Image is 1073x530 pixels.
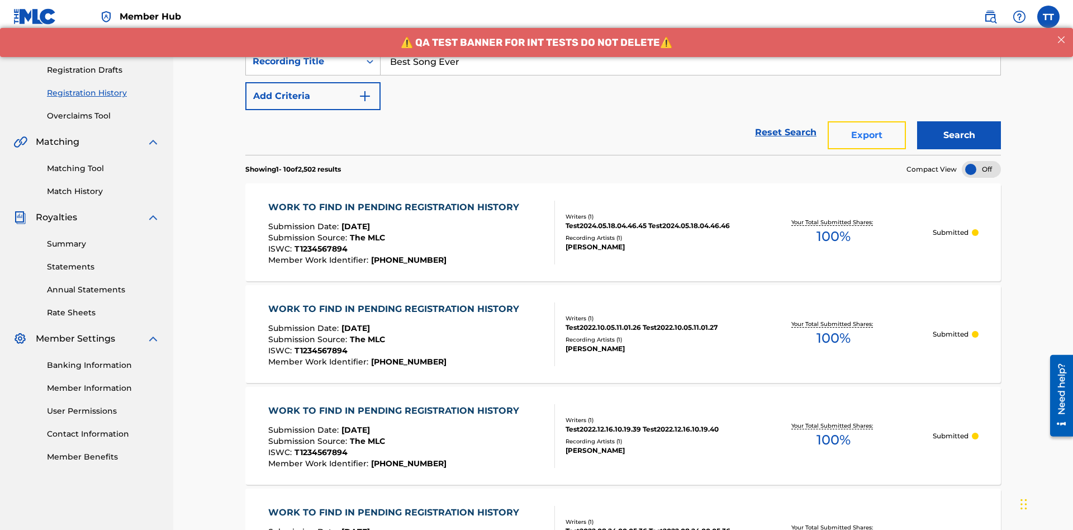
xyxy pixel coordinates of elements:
p: Submitted [933,329,968,339]
button: Add Criteria [245,82,381,110]
span: Member Work Identifier : [268,255,371,265]
div: WORK TO FIND IN PENDING REGISTRATION HISTORY [268,404,525,418]
div: Test2024.05.18.04.46.45 Test2024.05.18.04.46.46 [566,221,734,231]
span: ⚠️ QA TEST BANNER FOR INT TESTS DO NOT DELETE⚠️ [401,8,672,21]
iframe: Chat Widget [1017,476,1073,530]
a: Registration History [47,87,160,99]
a: WORK TO FIND IN PENDING REGISTRATION HISTORYSubmission Date:[DATE]Submission Source:The MLCISWC:T... [245,285,1001,383]
a: Public Search [979,6,1001,28]
button: Search [917,121,1001,149]
img: 9d2ae6d4665cec9f34b9.svg [358,89,372,103]
span: T1234567894 [295,447,348,457]
a: Annual Statements [47,284,160,296]
span: The MLC [350,233,385,243]
a: Banking Information [47,359,160,371]
p: Your Total Submitted Shares: [791,218,876,226]
div: User Menu [1037,6,1060,28]
a: Registration Drafts [47,64,160,76]
div: [PERSON_NAME] [566,344,734,354]
a: Rate Sheets [47,307,160,319]
span: Member Settings [36,332,115,346]
span: Member Work Identifier : [268,357,371,367]
a: Member Benefits [47,451,160,463]
a: User Permissions [47,405,160,417]
span: Member Work Identifier : [268,458,371,469]
img: expand [146,332,160,346]
span: ISWC : [268,447,295,457]
span: T1234567894 [295,346,348,356]
p: Submitted [933,228,968,238]
img: Matching [13,135,27,149]
span: ISWC : [268,346,295,356]
span: [DATE] [341,323,370,333]
div: Writers ( 1 ) [566,314,734,323]
p: Showing 1 - 10 of 2,502 results [245,164,341,174]
img: expand [146,211,160,224]
span: The MLC [350,334,385,344]
div: Writers ( 1 ) [566,518,734,526]
div: Help [1008,6,1031,28]
a: WORK TO FIND IN PENDING REGISTRATION HISTORYSubmission Date:[DATE]Submission Source:The MLCISWC:T... [245,387,1001,485]
span: ISWC : [268,244,295,254]
span: Submission Source : [268,334,350,344]
span: 100 % [816,226,851,247]
span: 100 % [816,328,851,348]
span: Submission Date : [268,221,341,231]
p: Your Total Submitted Shares: [791,422,876,430]
div: Test2022.12.16.10.19.39 Test2022.12.16.10.19.40 [566,424,734,434]
div: Writers ( 1 ) [566,416,734,424]
img: expand [146,135,160,149]
span: [DATE] [341,221,370,231]
span: [PHONE_NUMBER] [371,357,447,367]
a: Contact Information [47,428,160,440]
img: search [984,10,997,23]
a: Reset Search [749,120,822,145]
span: [DATE] [341,425,370,435]
img: Royalties [13,211,27,224]
a: Member Information [47,382,160,394]
span: Submission Date : [268,425,341,435]
a: Overclaims Tool [47,110,160,122]
a: Matching Tool [47,163,160,174]
div: Test2022.10.05.11.01.26 Test2022.10.05.11.01.27 [566,323,734,333]
div: [PERSON_NAME] [566,446,734,456]
div: [PERSON_NAME] [566,242,734,252]
span: The MLC [350,436,385,446]
span: Member Hub [120,10,181,23]
span: [PHONE_NUMBER] [371,458,447,469]
div: Recording Artists ( 1 ) [566,234,734,242]
button: Export [828,121,906,149]
span: Submission Source : [268,436,350,446]
span: Submission Date : [268,323,341,333]
img: Member Settings [13,332,27,346]
span: 100 % [816,430,851,450]
div: Recording Artists ( 1 ) [566,437,734,446]
form: Search Form [245,48,1001,155]
a: Statements [47,261,160,273]
span: Royalties [36,211,77,224]
img: help [1013,10,1026,23]
a: Match History [47,186,160,197]
img: MLC Logo [13,8,56,25]
div: WORK TO FIND IN PENDING REGISTRATION HISTORY [268,506,525,519]
span: [PHONE_NUMBER] [371,255,447,265]
div: Writers ( 1 ) [566,212,734,221]
span: Submission Source : [268,233,350,243]
a: WORK TO FIND IN PENDING REGISTRATION HISTORYSubmission Date:[DATE]Submission Source:The MLCISWC:T... [245,183,1001,281]
div: Recording Title [253,55,353,68]
span: Compact View [906,164,957,174]
p: Your Total Submitted Shares: [791,320,876,328]
span: T1234567894 [295,244,348,254]
div: WORK TO FIND IN PENDING REGISTRATION HISTORY [268,201,525,214]
span: Matching [36,135,79,149]
p: Submitted [933,431,968,441]
a: Summary [47,238,160,250]
iframe: Resource Center [1042,351,1073,442]
div: Recording Artists ( 1 ) [566,335,734,344]
img: Top Rightsholder [99,10,113,23]
div: Drag [1020,488,1027,521]
div: WORK TO FIND IN PENDING REGISTRATION HISTORY [268,302,525,316]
